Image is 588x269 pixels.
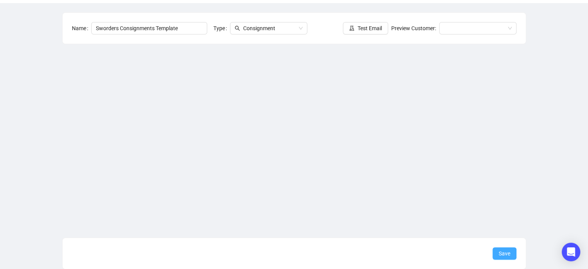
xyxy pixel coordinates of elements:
[391,25,436,31] span: Preview Customer:
[493,247,516,260] button: Save
[213,22,230,34] label: Type
[235,26,240,31] span: search
[243,25,275,31] span: Consignment
[72,22,91,34] label: Name
[349,26,355,31] span: experiment
[499,249,510,258] span: Save
[358,24,382,33] span: Test Email
[562,243,580,261] div: Open Intercom Messenger
[91,22,207,34] input: Template name
[343,22,388,34] button: Test Email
